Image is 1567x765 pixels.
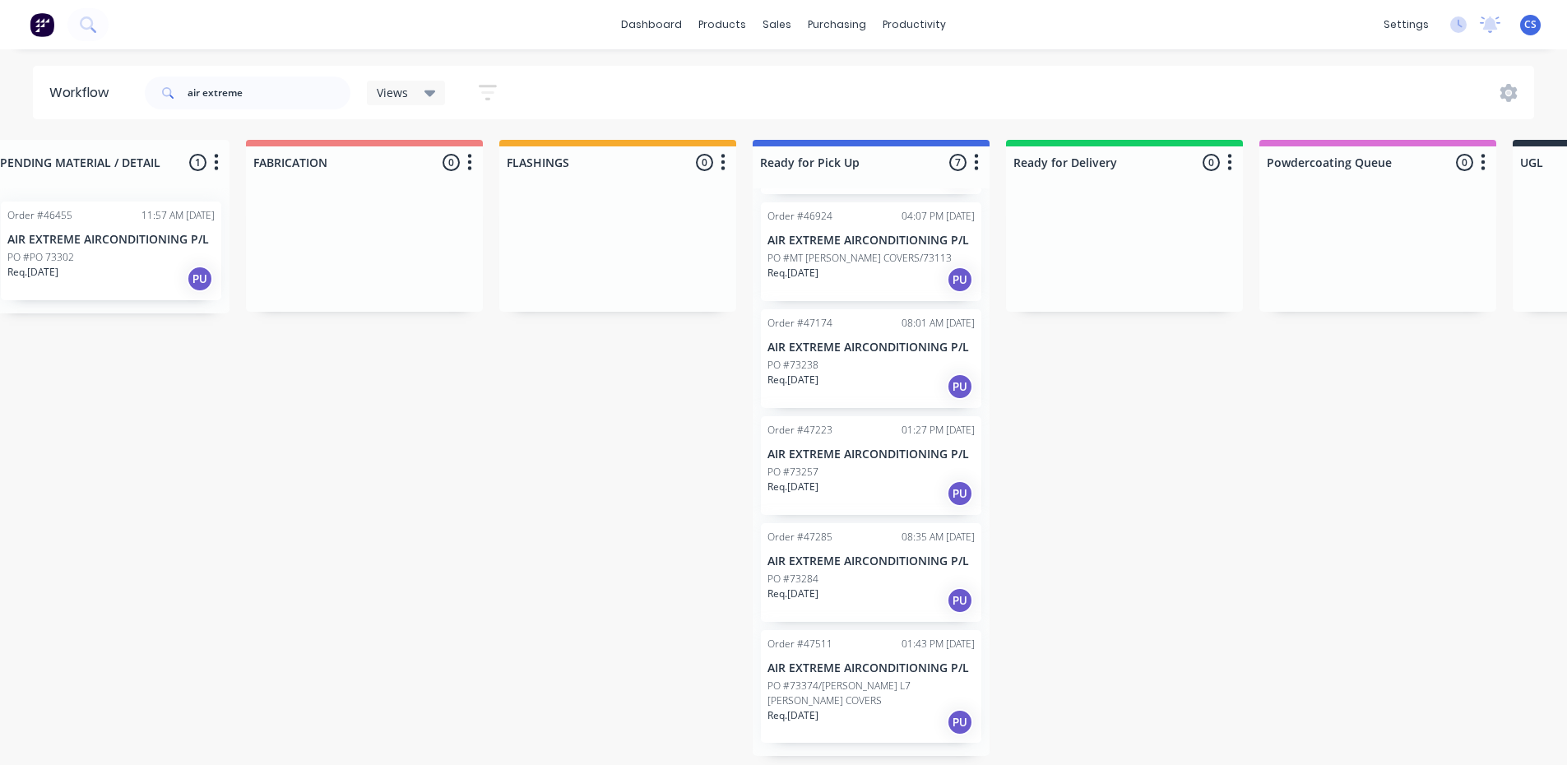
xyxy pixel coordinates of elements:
[1375,12,1437,37] div: settings
[902,423,975,438] div: 01:27 PM [DATE]
[754,12,800,37] div: sales
[1,202,221,300] div: Order #4645511:57 AM [DATE]AIR EXTREME AIRCONDITIONING P/LPO #PO 73302Req.[DATE]PU
[30,12,54,37] img: Factory
[767,637,832,651] div: Order #47511
[947,587,973,614] div: PU
[767,572,818,586] p: PO #73284
[187,266,213,292] div: PU
[767,266,818,280] p: Req. [DATE]
[800,12,874,37] div: purchasing
[767,209,832,224] div: Order #46924
[377,84,408,101] span: Views
[767,251,952,266] p: PO #MT [PERSON_NAME] COVERS/73113
[767,530,832,545] div: Order #47285
[767,447,975,461] p: AIR EXTREME AIRCONDITIONING P/L
[761,630,981,743] div: Order #4751101:43 PM [DATE]AIR EXTREME AIRCONDITIONING P/LPO #73374/[PERSON_NAME] L7 [PERSON_NAME...
[761,202,981,301] div: Order #4692404:07 PM [DATE]AIR EXTREME AIRCONDITIONING P/LPO #MT [PERSON_NAME] COVERS/73113Req.[D...
[947,480,973,507] div: PU
[49,83,117,103] div: Workflow
[7,265,58,280] p: Req. [DATE]
[902,209,975,224] div: 04:07 PM [DATE]
[7,233,215,247] p: AIR EXTREME AIRCONDITIONING P/L
[767,465,818,480] p: PO #73257
[1524,17,1537,32] span: CS
[613,12,690,37] a: dashboard
[767,423,832,438] div: Order #47223
[902,316,975,331] div: 08:01 AM [DATE]
[767,316,832,331] div: Order #47174
[7,208,72,223] div: Order #46455
[902,637,975,651] div: 01:43 PM [DATE]
[767,554,975,568] p: AIR EXTREME AIRCONDITIONING P/L
[761,309,981,408] div: Order #4717408:01 AM [DATE]AIR EXTREME AIRCONDITIONING P/LPO #73238Req.[DATE]PU
[767,358,818,373] p: PO #73238
[767,234,975,248] p: AIR EXTREME AIRCONDITIONING P/L
[188,76,350,109] input: Search for orders...
[761,523,981,622] div: Order #4728508:35 AM [DATE]AIR EXTREME AIRCONDITIONING P/LPO #73284Req.[DATE]PU
[767,373,818,387] p: Req. [DATE]
[874,12,954,37] div: productivity
[767,341,975,355] p: AIR EXTREME AIRCONDITIONING P/L
[767,679,975,708] p: PO #73374/[PERSON_NAME] L7 [PERSON_NAME] COVERS
[690,12,754,37] div: products
[947,709,973,735] div: PU
[947,373,973,400] div: PU
[767,586,818,601] p: Req. [DATE]
[902,530,975,545] div: 08:35 AM [DATE]
[947,267,973,293] div: PU
[141,208,215,223] div: 11:57 AM [DATE]
[7,250,74,265] p: PO #PO 73302
[761,416,981,515] div: Order #4722301:27 PM [DATE]AIR EXTREME AIRCONDITIONING P/LPO #73257Req.[DATE]PU
[767,661,975,675] p: AIR EXTREME AIRCONDITIONING P/L
[767,480,818,494] p: Req. [DATE]
[767,708,818,723] p: Req. [DATE]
